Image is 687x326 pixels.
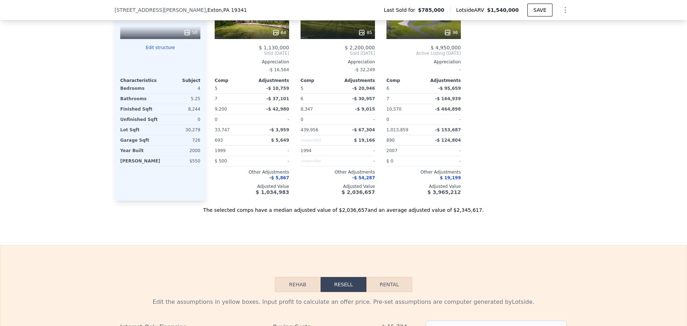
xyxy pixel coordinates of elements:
[435,96,461,101] span: -$ 164,939
[386,50,461,56] span: Active Listing [DATE]
[352,127,375,132] span: -$ 67,304
[252,78,289,83] div: Adjustments
[354,138,375,143] span: $ 19,166
[386,159,393,164] span: $ 0
[301,117,303,122] span: 0
[425,156,461,166] div: -
[120,298,567,306] div: Edit the assumptions in yellow boxes. Input profit to calculate an offer price. Pre-set assumptio...
[215,146,250,156] div: 1999
[386,138,395,143] span: 890
[301,156,336,166] div: Unspecified
[114,201,572,214] div: The selected comps have a median adjusted value of $2,036,657 and an average adjusted value of $2...
[215,78,252,83] div: Comp
[345,45,375,50] span: $ 2,200,000
[222,7,247,13] span: , PA 19341
[120,45,200,50] button: Edit structure
[215,184,289,189] div: Adjusted Value
[384,6,418,14] span: Last Sold for
[425,115,461,125] div: -
[259,45,289,50] span: $ 1,130,000
[301,59,375,65] div: Appreciation
[386,184,461,189] div: Adjusted Value
[435,107,461,112] span: -$ 464,898
[275,277,321,292] button: Rehab
[527,4,552,16] button: SAVE
[215,159,227,164] span: $ 500
[438,86,461,91] span: -$ 95,659
[428,189,461,195] span: $ 3,965,212
[386,169,461,175] div: Other Adjustments
[215,169,289,175] div: Other Adjustments
[339,156,375,166] div: -
[162,146,200,156] div: 2000
[301,146,336,156] div: 1994
[338,78,375,83] div: Adjustments
[120,156,160,166] div: [PERSON_NAME]
[206,6,247,14] span: , Exton
[256,189,289,195] span: $ 1,034,983
[386,94,422,104] div: 7
[435,138,461,143] span: -$ 124,804
[215,50,289,56] span: Sold [DATE]
[352,96,375,101] span: -$ 30,957
[162,83,200,93] div: 4
[266,86,289,91] span: -$ 10,759
[301,78,338,83] div: Comp
[430,45,461,50] span: $ 4,950,000
[386,65,461,75] div: -
[215,138,223,143] span: 693
[386,86,389,91] span: 6
[339,146,375,156] div: -
[269,175,289,180] span: -$ 5,867
[120,104,159,114] div: Finished Sqft
[120,83,159,93] div: Bedrooms
[355,107,375,112] span: -$ 9,015
[366,277,412,292] button: Rental
[114,6,206,14] span: [STREET_ADDRESS][PERSON_NAME]
[424,78,461,83] div: Adjustments
[352,86,375,91] span: -$ 20,946
[160,78,200,83] div: Subject
[301,94,336,104] div: 6
[272,29,286,36] div: 64
[354,67,375,72] span: -$ 32,249
[487,7,519,13] span: $1,540,000
[162,104,200,114] div: 8,244
[301,184,375,189] div: Adjusted Value
[184,29,198,36] div: 50
[215,59,289,65] div: Appreciation
[162,94,200,104] div: 5.25
[162,125,200,135] div: 30,279
[358,29,372,36] div: 85
[386,146,422,156] div: 2007
[215,127,230,132] span: 33,747
[352,175,375,180] span: -$ 54,287
[386,78,424,83] div: Comp
[120,146,159,156] div: Year Built
[301,50,375,56] span: Sold [DATE]
[253,115,289,125] div: -
[425,146,461,156] div: -
[215,117,218,122] span: 0
[269,127,289,132] span: -$ 3,959
[444,29,458,36] div: 96
[268,67,289,72] span: -$ 16,564
[120,78,160,83] div: Characteristics
[162,135,200,145] div: 726
[120,115,159,125] div: Unfinished Sqft
[321,277,366,292] button: Resell
[215,86,218,91] span: 5
[266,96,289,101] span: -$ 37,101
[301,86,303,91] span: 5
[418,6,444,14] span: $785,000
[253,146,289,156] div: -
[271,138,289,143] span: $ 5,649
[215,107,227,112] span: 9,200
[339,115,375,125] div: -
[120,94,159,104] div: Bathrooms
[120,125,159,135] div: Lot Sqft
[386,59,461,65] div: Appreciation
[301,169,375,175] div: Other Adjustments
[386,127,408,132] span: 1,013,859
[215,94,250,104] div: 7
